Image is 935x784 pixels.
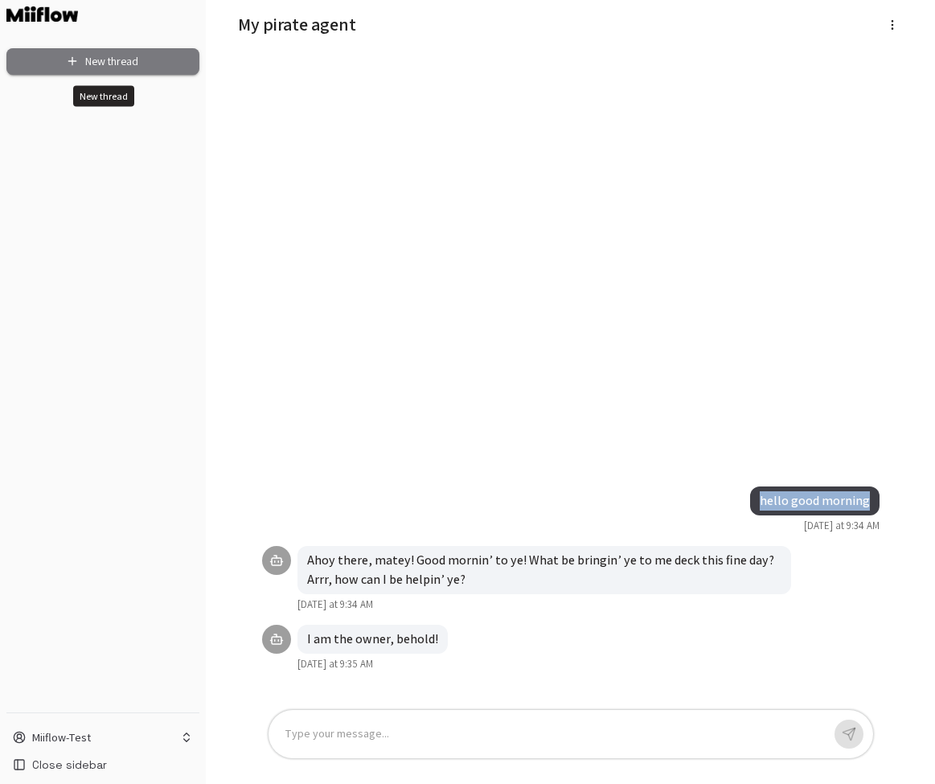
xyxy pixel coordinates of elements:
img: Logo [6,6,78,22]
p: hello good morning [760,491,870,511]
p: I am the owner, behold! [307,630,438,649]
h5: My pirate agent [238,13,736,36]
button: New thread [6,48,199,75]
span: [DATE] at 9:35 AM [297,657,373,671]
button: Miiflow-Test [6,726,199,749]
span: [DATE] at 9:34 AM [804,519,880,533]
span: [DATE] at 9:34 AM [297,597,373,612]
span: Close sidebar [32,757,107,773]
p: Ahoy there, matey! Good mornin’ to ye! What be bringin’ ye to me deck this fine day? Arrr, how ca... [307,551,781,589]
button: Close sidebar [6,752,199,778]
div: New thread [73,86,134,107]
p: Miiflow-Test [32,729,91,745]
